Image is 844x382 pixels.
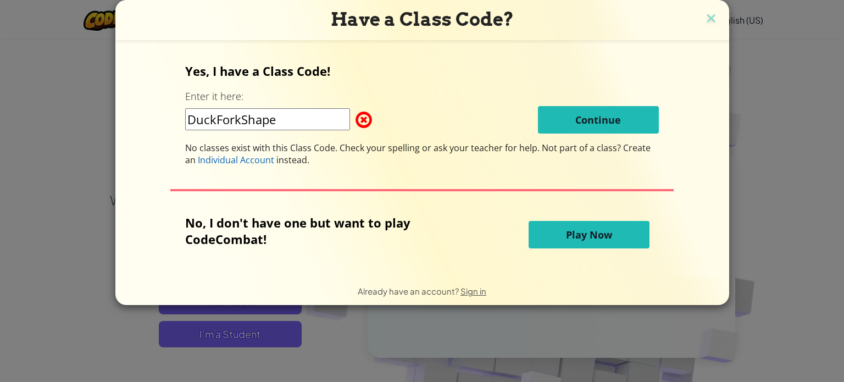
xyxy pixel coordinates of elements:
span: Individual Account [198,154,274,166]
span: instead. [274,154,309,166]
span: Already have an account? [358,286,460,296]
span: No classes exist with this Class Code. Check your spelling or ask your teacher for help. [185,142,542,154]
span: Not part of a class? Create an [185,142,651,166]
img: close icon [704,11,718,27]
button: Play Now [529,221,649,248]
span: Continue [575,113,621,126]
span: Play Now [566,228,612,241]
label: Enter it here: [185,90,243,103]
button: Continue [538,106,659,134]
p: Yes, I have a Class Code! [185,63,659,79]
span: Have a Class Code? [331,8,514,30]
p: No, I don't have one but want to play CodeCombat! [185,214,464,247]
a: Sign in [460,286,486,296]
